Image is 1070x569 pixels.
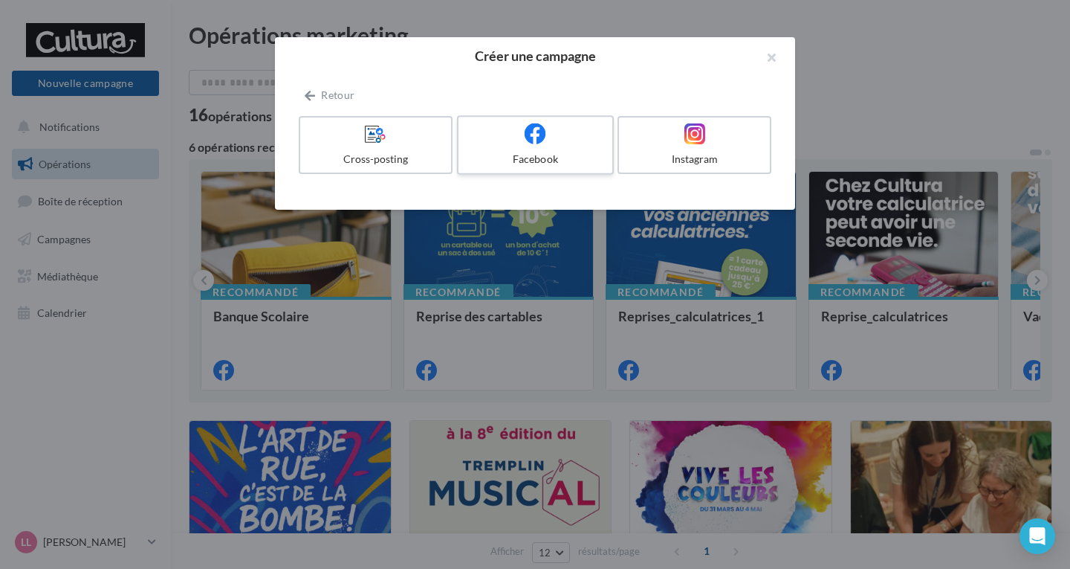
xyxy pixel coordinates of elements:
[299,86,360,104] button: Retour
[464,152,606,167] div: Facebook
[299,49,771,62] h2: Créer une campagne
[306,152,445,167] div: Cross-posting
[625,152,764,167] div: Instagram
[1019,518,1055,554] div: Open Intercom Messenger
